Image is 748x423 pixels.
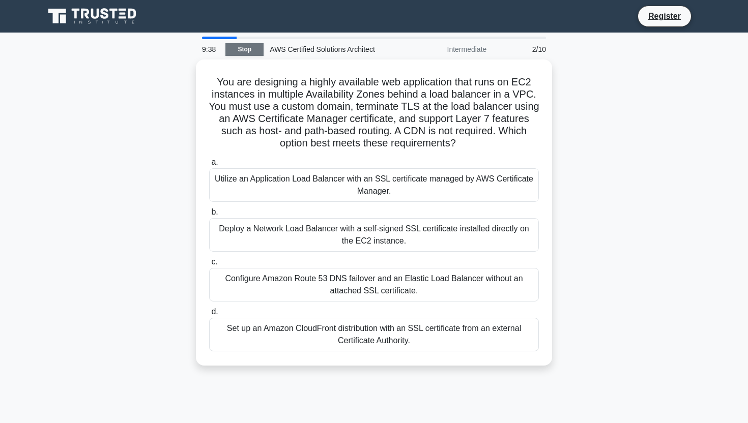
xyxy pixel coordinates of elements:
span: c. [211,257,217,266]
div: Set up an Amazon CloudFront distribution with an SSL certificate from an external Certificate Aut... [209,318,539,351]
div: 2/10 [493,39,552,59]
h5: You are designing a highly available web application that runs on EC2 instances in multiple Avail... [208,76,540,150]
span: b. [211,207,218,216]
a: Register [642,10,687,22]
div: Deploy a Network Load Balancer with a self-signed SSL certificate installed directly on the EC2 i... [209,218,539,252]
div: Configure Amazon Route 53 DNS failover and an Elastic Load Balancer without an attached SSL certi... [209,268,539,301]
span: d. [211,307,218,316]
div: AWS Certified Solutions Architect [264,39,404,59]
div: Intermediate [404,39,493,59]
div: 9:38 [196,39,225,59]
div: Utilize an Application Load Balancer with an SSL certificate managed by AWS Certificate Manager. [209,168,539,202]
span: a. [211,158,218,166]
a: Stop [225,43,264,56]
